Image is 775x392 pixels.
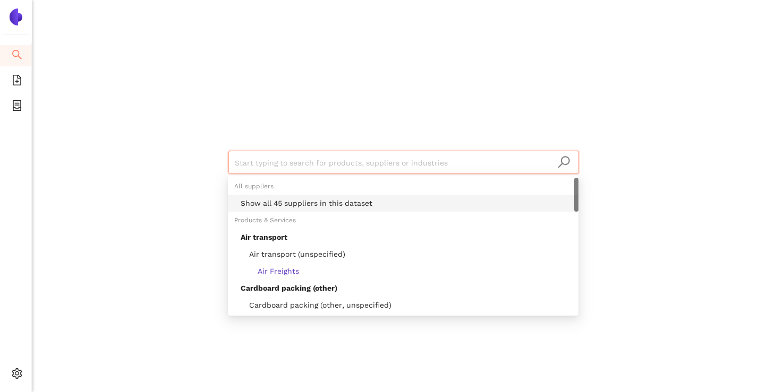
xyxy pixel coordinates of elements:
span: container [12,97,22,118]
img: Logo [7,8,24,25]
span: Air Freights [241,267,299,275]
div: Show all 45 suppliers in this dataset [241,197,572,209]
span: setting [12,364,22,386]
span: Cardboard packing (other) [241,284,337,292]
div: Show all 45 suppliers in this dataset [228,195,578,212]
span: Air transport (unspecified) [241,250,345,258]
span: Air transport [241,233,287,241]
div: All suppliers [228,178,578,195]
span: Cardboard packing (other, unspecified) [241,301,391,309]
span: search [12,46,22,67]
div: Products & Services [228,212,578,229]
span: search [557,155,570,169]
span: file-add [12,71,22,92]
